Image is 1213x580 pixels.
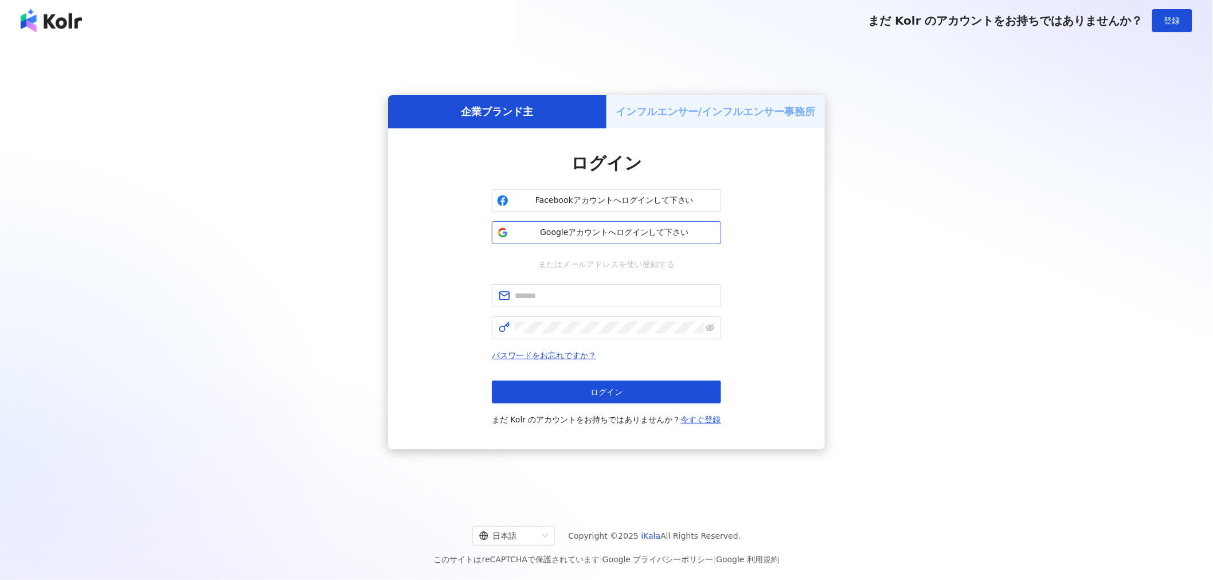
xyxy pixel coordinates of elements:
[602,555,714,564] a: Google プライバシーポリシー
[706,324,714,332] span: eye-invisible
[21,9,82,32] img: logo
[716,555,779,564] a: Google 利用規約
[492,381,721,403] button: ログイン
[681,415,721,424] a: 今すぐ登録
[1152,9,1192,32] button: 登録
[479,527,538,545] div: 日本語
[513,227,716,238] span: Googleアカウントへログインして下さい
[600,555,602,564] span: |
[530,258,683,271] span: またはメールアドレスを使い登録する
[492,221,721,244] button: Googleアカウントへログインして下さい
[569,529,741,543] span: Copyright © 2025 All Rights Reserved.
[641,531,661,540] a: iKala
[434,552,780,566] span: このサイトはreCAPTCHAで保護されています
[571,153,642,173] span: ログイン
[616,104,816,119] h5: インフルエンサー/インフルエンサー事務所
[461,104,534,119] h5: 企業ブランド主
[513,195,716,206] span: Facebookアカウントへログインして下さい
[492,413,721,426] span: まだ Kolr のアカウントをお持ちではありませんか？
[492,351,596,360] a: パスワードをお忘れですか？
[868,14,1143,28] span: まだ Kolr のアカウントをお持ちではありませんか？
[492,189,721,212] button: Facebookアカウントへログインして下さい
[590,387,623,397] span: ログイン
[1164,16,1180,25] span: 登録
[714,555,717,564] span: |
